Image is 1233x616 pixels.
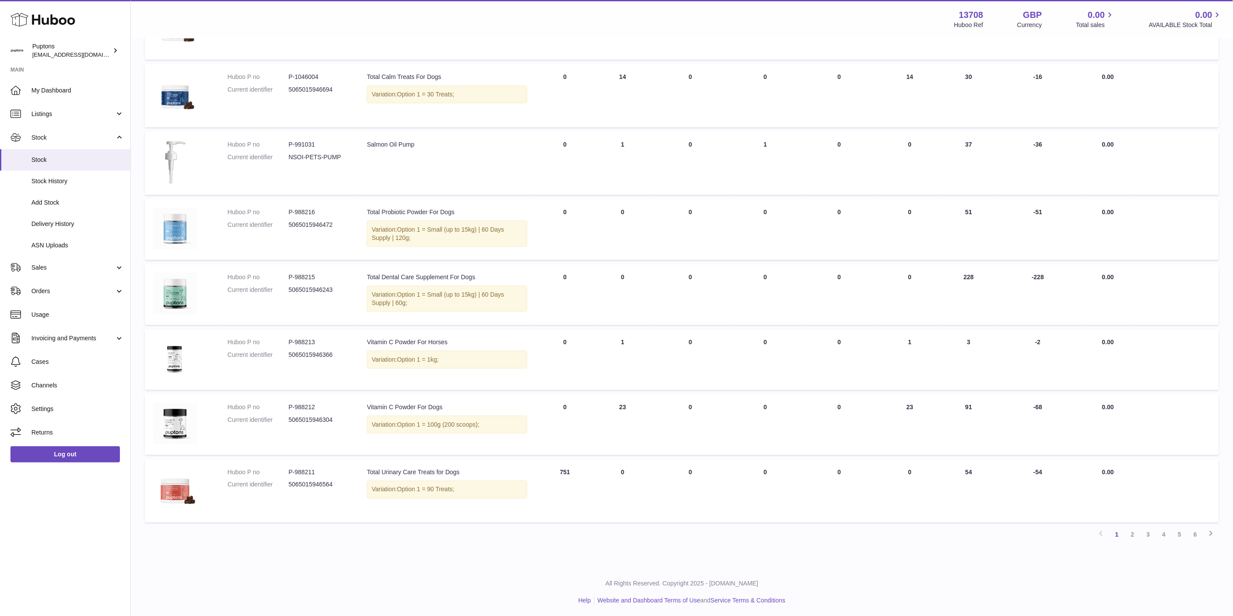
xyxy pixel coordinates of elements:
[367,86,527,103] div: Variation:
[228,86,289,94] dt: Current identifier
[943,394,995,455] td: 91
[228,481,289,489] dt: Current identifier
[729,459,801,523] td: 0
[228,403,289,411] dt: Huboo P no
[1156,527,1172,543] a: 4
[367,273,527,281] div: Total Dental Care Supplement For Dogs
[1102,274,1114,281] span: 0.00
[31,86,124,95] span: My Dashboard
[367,140,527,149] div: Salmon Oil Pump
[32,51,128,58] span: [EMAIL_ADDRESS][DOMAIN_NAME]
[594,459,652,523] td: 0
[31,311,124,319] span: Usage
[1125,527,1141,543] a: 2
[652,199,729,260] td: 0
[1102,141,1114,148] span: 0.00
[31,133,115,142] span: Stock
[289,273,350,281] dd: P-988215
[729,394,801,455] td: 0
[877,264,943,325] td: 0
[154,338,197,379] img: product image
[1076,9,1115,29] a: 0.00 Total sales
[1018,21,1042,29] div: Currency
[943,64,995,127] td: 30
[536,64,594,127] td: 0
[367,208,527,216] div: Total Probiotic Powder For Dogs
[995,264,1081,325] td: -228
[652,394,729,455] td: 0
[838,141,841,148] span: 0
[289,481,350,489] dd: 5065015946564
[729,64,801,127] td: 0
[943,132,995,195] td: 37
[594,329,652,390] td: 1
[995,459,1081,523] td: -54
[710,597,786,604] a: Service Terms & Conditions
[31,241,124,250] span: ASN Uploads
[1102,209,1114,216] span: 0.00
[1141,527,1156,543] a: 3
[995,329,1081,390] td: -2
[154,140,197,184] img: product image
[228,208,289,216] dt: Huboo P no
[154,208,197,249] img: product image
[594,132,652,195] td: 1
[838,404,841,411] span: 0
[1088,9,1105,21] span: 0.00
[729,199,801,260] td: 0
[367,221,527,247] div: Variation:
[1172,527,1188,543] a: 5
[536,394,594,455] td: 0
[995,394,1081,455] td: -68
[31,156,124,164] span: Stock
[31,177,124,185] span: Stock History
[536,264,594,325] td: 0
[729,264,801,325] td: 0
[367,351,527,369] div: Variation:
[1102,404,1114,411] span: 0.00
[289,351,350,359] dd: 5065015946366
[729,329,801,390] td: 0
[838,209,841,216] span: 0
[154,403,197,444] img: product image
[1149,9,1223,29] a: 0.00 AVAILABLE Stock Total
[943,199,995,260] td: 51
[594,597,786,605] li: and
[154,73,197,116] img: product image
[31,264,115,272] span: Sales
[289,221,350,229] dd: 5065015946472
[289,208,350,216] dd: P-988216
[289,86,350,94] dd: 5065015946694
[289,338,350,346] dd: P-988213
[289,73,350,81] dd: P-1046004
[31,110,115,118] span: Listings
[652,329,729,390] td: 0
[31,405,124,413] span: Settings
[154,468,197,512] img: product image
[31,220,124,228] span: Delivery History
[1023,9,1042,21] strong: GBP
[289,403,350,411] dd: P-988212
[959,9,984,21] strong: 13708
[138,580,1226,588] p: All Rights Reserved. Copyright 2025 - [DOMAIN_NAME]
[397,356,439,363] span: Option 1 = 1kg;
[578,597,591,604] a: Help
[1102,469,1114,476] span: 0.00
[1102,339,1114,346] span: 0.00
[652,264,729,325] td: 0
[32,42,111,59] div: Puptons
[31,198,124,207] span: Add Stock
[372,226,504,241] span: Option 1 = Small (up to 15kg) | 60 Days Supply | 120g;
[652,64,729,127] td: 0
[536,459,594,523] td: 751
[1076,21,1115,29] span: Total sales
[31,381,124,390] span: Channels
[536,329,594,390] td: 0
[154,273,197,314] img: product image
[943,459,995,523] td: 54
[1195,9,1213,21] span: 0.00
[228,338,289,346] dt: Huboo P no
[367,338,527,346] div: Vitamin C Powder For Horses
[228,286,289,294] dt: Current identifier
[228,273,289,281] dt: Huboo P no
